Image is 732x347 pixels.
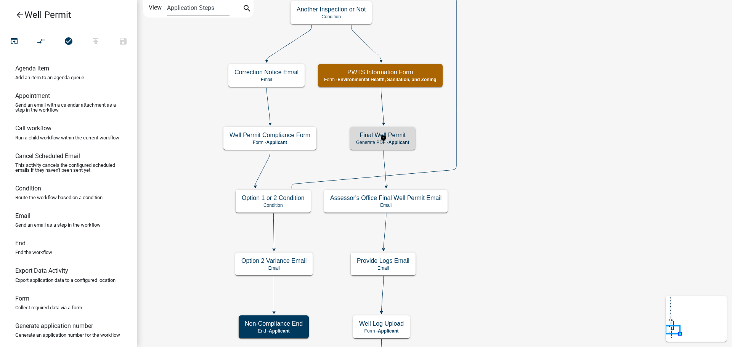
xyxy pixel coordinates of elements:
[15,135,119,140] p: Run a child workflow within the current workflow
[15,267,68,274] h6: Export Data Activity
[15,305,82,310] p: Collect required data via a form
[324,69,437,76] h5: PWTS Information Form
[37,37,46,47] i: compare_arrows
[91,37,100,47] i: publish
[330,194,441,201] h5: Assessor's Office Final Well Permit Email
[245,328,303,334] p: End -
[15,163,122,173] p: This activity cancels the configured scheduled emails if they haven't been sent yet.
[241,3,253,15] button: search
[15,250,52,255] p: End the workflow
[359,320,404,327] h5: Well Log Upload
[15,333,120,337] p: Generate an application number for the workflow
[15,185,41,192] h6: Condition
[356,140,409,145] p: Generate PDF -
[337,77,436,82] span: Environmental Health, Sanitation, and Zoning
[359,328,404,334] p: Form -
[15,322,93,329] h6: Generate application number
[119,37,128,47] i: save
[0,34,28,50] button: Test Workflow
[297,6,366,13] h5: Another Inspection or Not
[64,37,73,47] i: check_circle
[27,34,55,50] button: Auto Layout
[55,34,82,50] button: No problems
[266,140,287,145] span: Applicant
[15,278,116,283] p: Export application data to a configured location
[15,125,51,132] h6: Call workflow
[378,328,399,334] span: Applicant
[6,6,125,24] a: Well Permit
[10,37,19,47] i: open_in_browser
[15,10,24,21] i: arrow_back
[356,131,409,139] h5: Final Well Permit
[230,131,310,139] h5: Well Permit Compliance Form
[234,69,299,76] h5: Correction Notice Email
[15,65,49,72] h6: Agenda item
[241,265,307,271] p: Email
[15,195,103,200] p: Route the workflow based on a condition
[0,34,137,52] div: Workflow actions
[324,77,437,82] p: Form -
[297,14,366,19] p: Condition
[269,328,290,334] span: Applicant
[242,4,252,14] i: search
[242,203,305,208] p: Condition
[15,240,26,247] h6: End
[357,265,409,271] p: Email
[242,194,305,201] h5: Option 1 or 2 Condition
[388,140,409,145] span: Applicant
[230,140,310,145] p: Form -
[241,257,307,264] h5: Option 2 Variance Email
[245,320,303,327] h5: Non-Compliance End
[15,212,30,219] h6: Email
[15,222,101,227] p: Send an email as a step in the workflow
[15,152,80,160] h6: Cancel Scheduled Email
[15,102,122,112] p: Send an email with a calendar attachment as a step in the workflow
[15,75,84,80] p: Add an item to an agenda queue
[330,203,441,208] p: Email
[15,92,50,99] h6: Appointment
[15,295,29,302] h6: Form
[357,257,409,264] h5: Provide Logs Email
[234,77,299,82] p: Email
[109,34,137,50] button: Save
[82,34,109,50] button: Publish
